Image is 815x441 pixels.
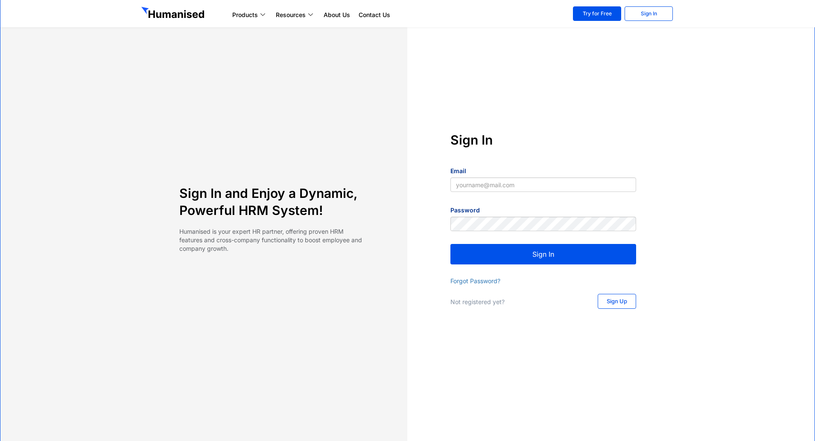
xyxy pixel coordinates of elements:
a: Sign In [625,6,673,21]
label: Password [450,206,480,215]
input: yourname@mail.com [450,177,636,192]
a: Forgot Password? [450,277,500,284]
button: Sign In [450,244,636,264]
img: GetHumanised Logo [141,7,206,20]
a: Resources [272,10,319,20]
h4: Sign In and Enjoy a Dynamic, Powerful HRM System! [179,185,365,219]
p: Humanised is your expert HR partner, offering proven HRM features and cross-company functionality... [179,227,365,253]
h4: Sign In [450,131,636,148]
a: About Us [319,10,354,20]
label: Email [450,167,466,175]
a: Contact Us [354,10,394,20]
a: Products [228,10,272,20]
a: Sign Up [598,294,636,309]
span: Sign Up [607,299,627,304]
a: Try for Free [573,6,621,21]
p: Not registered yet? [450,298,581,306]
